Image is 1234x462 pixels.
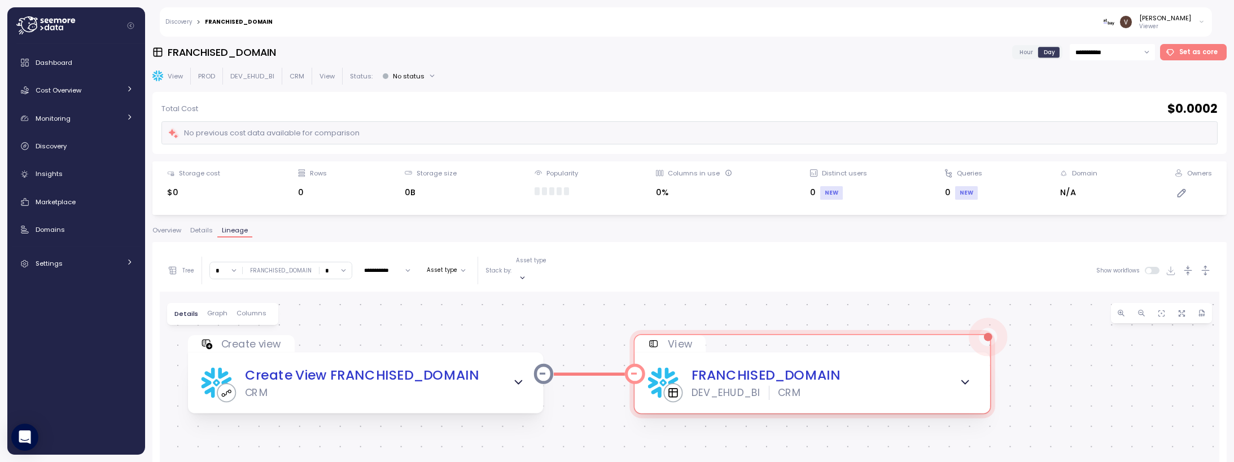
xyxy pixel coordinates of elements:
[36,225,65,234] span: Domains
[1187,169,1212,178] div: Owners
[179,169,220,178] div: Storage cost
[417,169,457,178] div: Storage size
[1139,23,1191,30] p: Viewer
[36,169,63,178] span: Insights
[12,135,141,157] a: Discovery
[656,186,732,199] div: 0%
[778,386,801,400] div: CRM
[168,127,360,140] div: No previous cost data available for comparison
[12,51,141,74] a: Dashboard
[668,169,732,178] div: Columns in use
[668,337,692,351] p: View
[230,72,274,81] p: DEV_EHUD_BI
[290,72,304,81] p: CRM
[320,72,335,81] p: View
[393,72,425,81] div: No status
[36,142,67,151] span: Discovery
[1120,16,1132,28] img: ACg8ocLVogLlGOeXPyE-AUjhDN0qRA4xU-NpQiJTNRDAeMoRqGlsyA=s96-c
[957,169,982,178] div: Queries
[516,257,546,265] p: Asset type
[207,310,227,316] span: Graph
[36,58,72,67] span: Dashboard
[298,186,327,199] div: 0
[810,186,867,200] div: 0
[12,79,141,102] a: Cost Overview
[1060,186,1097,199] div: N/A
[12,191,141,213] a: Marketplace
[692,386,760,400] div: DEV_EHUD_BI
[12,218,141,241] a: Domains
[546,169,578,178] div: Popularity
[12,163,141,186] a: Insights
[12,252,141,275] a: Settings
[250,267,312,275] div: FRANCHISED_DOMAIN
[378,68,440,84] button: No status
[36,259,63,268] span: Settings
[1139,14,1191,23] div: [PERSON_NAME]
[1103,16,1115,28] img: 676124322ce2d31a078e3b71.PNG
[1167,101,1218,117] h2: $ 0.0002
[405,186,457,199] div: 0B
[12,107,141,130] a: Monitoring
[1072,169,1097,178] div: Domain
[124,21,138,30] button: Collapse navigation
[1044,48,1055,56] span: Day
[310,169,327,178] div: Rows
[36,197,76,206] span: Marketplace
[485,267,511,275] p: Stack by:
[161,103,198,115] p: Total Cost
[955,186,978,200] div: NEW
[165,19,192,25] a: Discovery
[205,19,273,25] div: FRANCHISED_DOMAIN
[198,72,215,81] p: PROD
[692,366,841,386] a: FRANCHISED_DOMAIN
[1179,45,1218,60] span: Set as core
[222,227,248,234] span: Lineage
[11,424,38,451] div: Open Intercom Messenger
[1096,267,1145,274] span: Show workflows
[422,263,470,277] button: Asset type
[190,227,213,234] span: Details
[221,337,281,351] p: Create view
[237,310,266,316] span: Columns
[182,267,194,275] p: Tree
[36,86,81,95] span: Cost Overview
[152,227,181,234] span: Overview
[168,45,276,59] h3: FRANCHISED_DOMAIN
[244,366,479,386] a: Create View FRANCHISED_DOMAIN
[822,169,867,178] div: Distinct users
[168,72,183,81] p: View
[1160,44,1227,60] button: Set as core
[167,186,220,199] div: $0
[1019,48,1033,56] span: Hour
[36,114,71,123] span: Monitoring
[244,386,268,400] div: CRM
[350,72,373,81] p: Status:
[820,186,843,200] div: NEW
[945,186,982,200] div: 0
[174,311,198,317] span: Details
[196,19,200,26] div: >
